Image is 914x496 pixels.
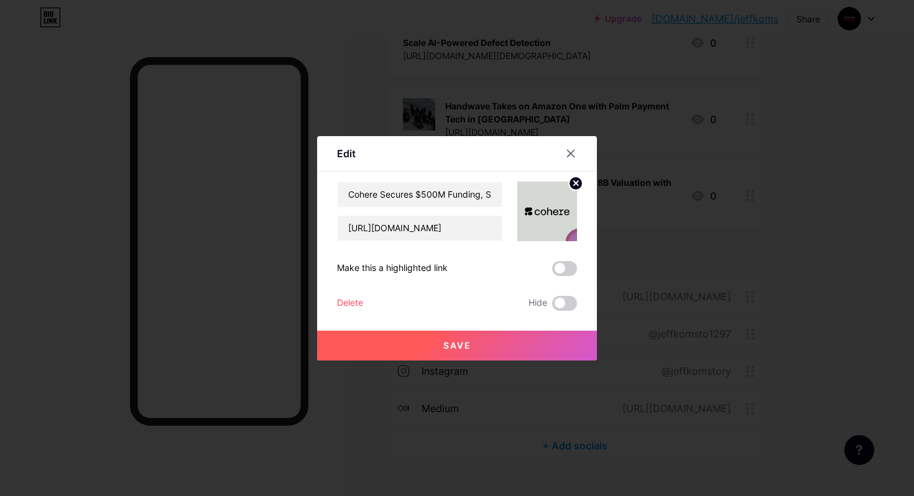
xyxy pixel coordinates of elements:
[317,331,597,361] button: Save
[517,181,577,241] img: link_thumbnail
[337,146,356,161] div: Edit
[337,261,448,276] div: Make this a highlighted link
[529,296,547,311] span: Hide
[337,296,363,311] div: Delete
[338,216,502,241] input: URL
[443,340,471,351] span: Save
[338,182,502,207] input: Title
